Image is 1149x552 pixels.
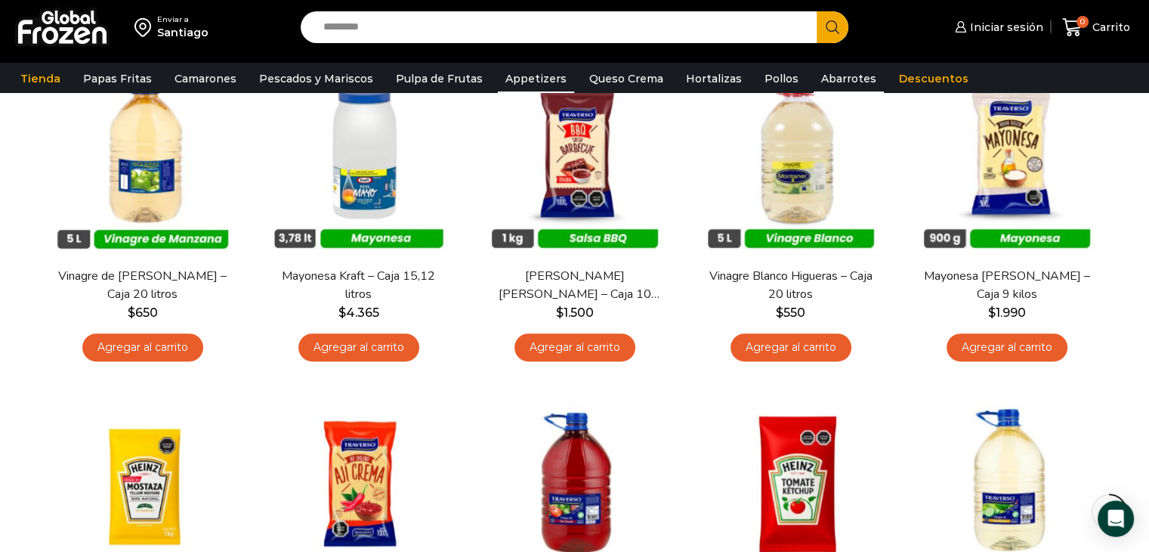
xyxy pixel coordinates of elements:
[55,268,229,302] a: Vinagre de [PERSON_NAME] – Caja 20 litros
[388,64,490,93] a: Pulpa de Frutas
[988,305,1026,320] bdi: 1.990
[951,12,1043,42] a: Iniciar sesión
[757,64,806,93] a: Pollos
[128,305,135,320] span: $
[13,64,68,93] a: Tienda
[703,268,877,302] a: Vinagre Blanco Higueras – Caja 20 litros
[1098,501,1134,537] div: Open Intercom Messenger
[814,64,884,93] a: Abarrotes
[76,64,159,93] a: Papas Fritas
[891,64,976,93] a: Descuentos
[776,305,805,320] bdi: 550
[252,64,381,93] a: Pescados y Mariscos
[498,64,574,93] a: Appetizers
[947,333,1067,361] a: Agregar al carrito: “Mayonesa Traverso - Caja 9 kilos”
[556,305,564,320] span: $
[966,20,1043,35] span: Iniciar sesión
[157,25,208,40] div: Santiago
[167,64,244,93] a: Camarones
[817,11,848,43] button: Search button
[487,268,661,302] a: [PERSON_NAME] [PERSON_NAME] – Caja 10 kilos
[1076,16,1089,28] span: 0
[134,14,157,40] img: address-field-icon.svg
[678,64,749,93] a: Hortalizas
[338,305,379,320] bdi: 4.365
[730,333,851,361] a: Agregar al carrito: “Vinagre Blanco Higueras - Caja 20 litros”
[1058,10,1134,45] a: 0 Carrito
[988,305,996,320] span: $
[338,305,346,320] span: $
[556,305,594,320] bdi: 1.500
[582,64,671,93] a: Queso Crema
[271,268,445,302] a: Mayonesa Kraft – Caja 15,12 litros
[776,305,783,320] span: $
[128,305,158,320] bdi: 650
[157,14,208,25] div: Enviar a
[1089,20,1130,35] span: Carrito
[514,333,635,361] a: Agregar al carrito: “Salsa Barbacue Traverso - Caja 10 kilos”
[298,333,419,361] a: Agregar al carrito: “Mayonesa Kraft - Caja 15,12 litros”
[919,268,1093,302] a: Mayonesa [PERSON_NAME] – Caja 9 kilos
[82,333,203,361] a: Agregar al carrito: “Vinagre de Manzana Higueras - Caja 20 litros”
